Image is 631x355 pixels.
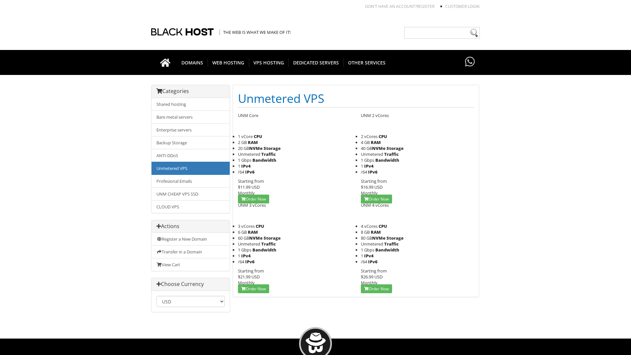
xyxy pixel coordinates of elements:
span: 40 GB [361,145,386,151]
b: Traffic [384,241,399,247]
span: Unmetered [238,151,260,157]
b: IPv6 [368,259,378,265]
b: RAM [248,229,258,235]
b: CPU [379,223,387,229]
b: NVMe [249,235,263,241]
h3: Actions [156,224,225,229]
div: Starting from Monthly [361,268,474,286]
b: Traffic [261,151,276,157]
span: VPS HOSTING [249,58,289,67]
b: IPv4 [364,163,374,169]
a: OTHER SERVICES [343,50,390,75]
span: /64 [238,259,244,265]
span: 6 GB [238,229,247,235]
h3: Categories [156,88,225,94]
a: Profesional Emails [152,175,230,188]
span: 20 GB [238,145,263,151]
div: Starting from Monthly [361,178,474,196]
b: IPv6 [245,259,255,265]
b: Traffic [261,241,276,247]
span: $16.99 USD [361,184,383,190]
span: OTHER SERVICES [343,58,390,67]
b: Bandwidth [252,247,276,253]
span: WEB HOSTING [208,58,249,67]
a: ANTI-DDoS [152,149,230,162]
b: Bandwidth [375,157,399,163]
a: Transfer in a Domain [152,245,230,258]
a: Order Now [361,284,392,293]
div: Starting from Monthly [238,268,351,286]
span: 1 Gbps [361,247,374,253]
a: Register a New Domain [152,233,230,246]
b: CPU [254,133,262,139]
b: Storage [386,145,404,151]
b: NVMe [372,235,386,241]
b: Bandwidth [375,247,399,253]
span: /64 [361,259,367,265]
a: Order Now [238,284,269,293]
a: DEDICATED SERVERS [289,50,344,75]
b: RAM [371,229,381,235]
b: IPv4 [241,253,251,259]
a: Order Now [361,195,392,203]
span: 3 vCores [238,223,255,229]
b: IPv4 [364,253,374,259]
a: Order Now [238,195,269,203]
b: CPU [256,223,264,229]
span: 60 GB [238,235,263,241]
span: 8 GB [361,229,370,235]
span: UNM 2 vCores [361,112,389,118]
span: /64 [238,169,244,175]
a: Bare metal servers [152,110,230,124]
a: Shared hosting [152,98,230,111]
span: 1 Gbps [361,157,374,163]
span: UNM 3 vCores [238,202,266,208]
span: 1 vCore [238,133,253,139]
b: NVMe [249,145,263,151]
b: NVMe [372,145,386,151]
span: The Web is what we make of it! [220,29,291,35]
span: DEDICATED SERVERS [289,58,344,67]
span: 2 vCores [361,133,378,139]
span: 1 [361,253,363,259]
a: UNM CHEAP VPS SSD [152,187,230,201]
b: Storage [386,235,404,241]
span: 2 GB [238,139,247,145]
span: 1 Gbps [238,157,251,163]
b: RAM [371,139,381,145]
img: BlackHOST mascont, Blacky. [305,333,326,353]
b: Traffic [384,151,399,157]
a: WEB HOSTING [208,50,249,75]
span: 1 Gbps [238,247,251,253]
span: Unmetered [361,151,383,157]
a: Have questions? [463,50,477,74]
b: IPv6 [368,169,378,175]
b: Storage [264,235,281,241]
span: 4 vCores [361,223,378,229]
span: UNM Core [238,112,258,118]
span: 1 [238,163,240,169]
h1: Unmetered VPS [238,90,474,107]
a: Enterprise servers [152,123,230,136]
b: IPv6 [245,169,255,175]
span: $21.99 USD [238,274,260,280]
span: 1 [238,253,240,259]
span: 1 [361,163,363,169]
a: Customer Login [445,4,479,9]
span: $26.99 USD [361,274,383,280]
a: CLOUD VPS [152,200,230,213]
b: CPU [379,133,387,139]
a: Backup Storage [152,136,230,149]
b: Bandwidth [252,157,276,163]
span: 4 GB [361,139,370,145]
span: Unmetered [361,241,383,247]
a: View Cart [152,258,230,271]
a: Go to homepage [153,50,177,75]
span: $11.99 USD [238,184,260,190]
a: VPS HOSTING [249,50,289,75]
li: Don't have an account? [355,4,434,9]
b: RAM [248,139,258,145]
input: Need help? [404,27,480,39]
span: DOMAINS [177,58,208,67]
